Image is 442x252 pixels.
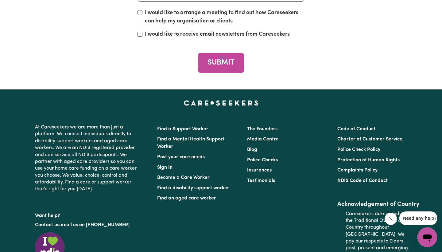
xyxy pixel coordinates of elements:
a: Sign In [157,165,173,170]
a: Careseekers home page [184,100,258,105]
a: Police Check Policy [337,147,380,152]
a: Code of Conduct [337,127,375,132]
a: Contact us [35,222,59,227]
a: Post your care needs [157,155,205,159]
a: Become a Care Worker [157,175,210,180]
a: Complaints Policy [337,168,378,173]
a: NDIS Code of Conduct [337,178,388,183]
iframe: Message from company [399,211,437,225]
a: Find an aged care worker [157,196,216,201]
a: Testimonials [247,178,275,183]
iframe: Close message [385,213,397,225]
a: Police Checks [247,158,278,163]
a: Find a Support Worker [157,127,208,132]
a: Find a Mental Health Support Worker [157,137,225,149]
a: Blog [247,147,257,152]
p: At Careseekers we are more than just a platform. We connect individuals directly to disability su... [35,121,137,195]
a: Find a disability support worker [157,186,229,191]
label: I would like to arrange a meeting to find out how Careseekers can help my organisation or clients [145,9,305,26]
a: Charter of Customer Service [337,137,402,142]
h2: Acknowledgement of Country [337,201,420,208]
a: The Founders [247,127,277,132]
a: Insurances [247,168,272,173]
button: SUBMIT [198,53,244,73]
p: or [35,219,137,231]
iframe: Button to launch messaging window [417,227,437,247]
label: I would like to receive email newsletters from Careseekers [145,30,290,39]
p: Want help? [35,210,137,219]
a: call us on [PHONE_NUMBER] [64,222,130,227]
a: Media Centre [247,137,279,142]
a: Protection of Human Rights [337,158,400,163]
